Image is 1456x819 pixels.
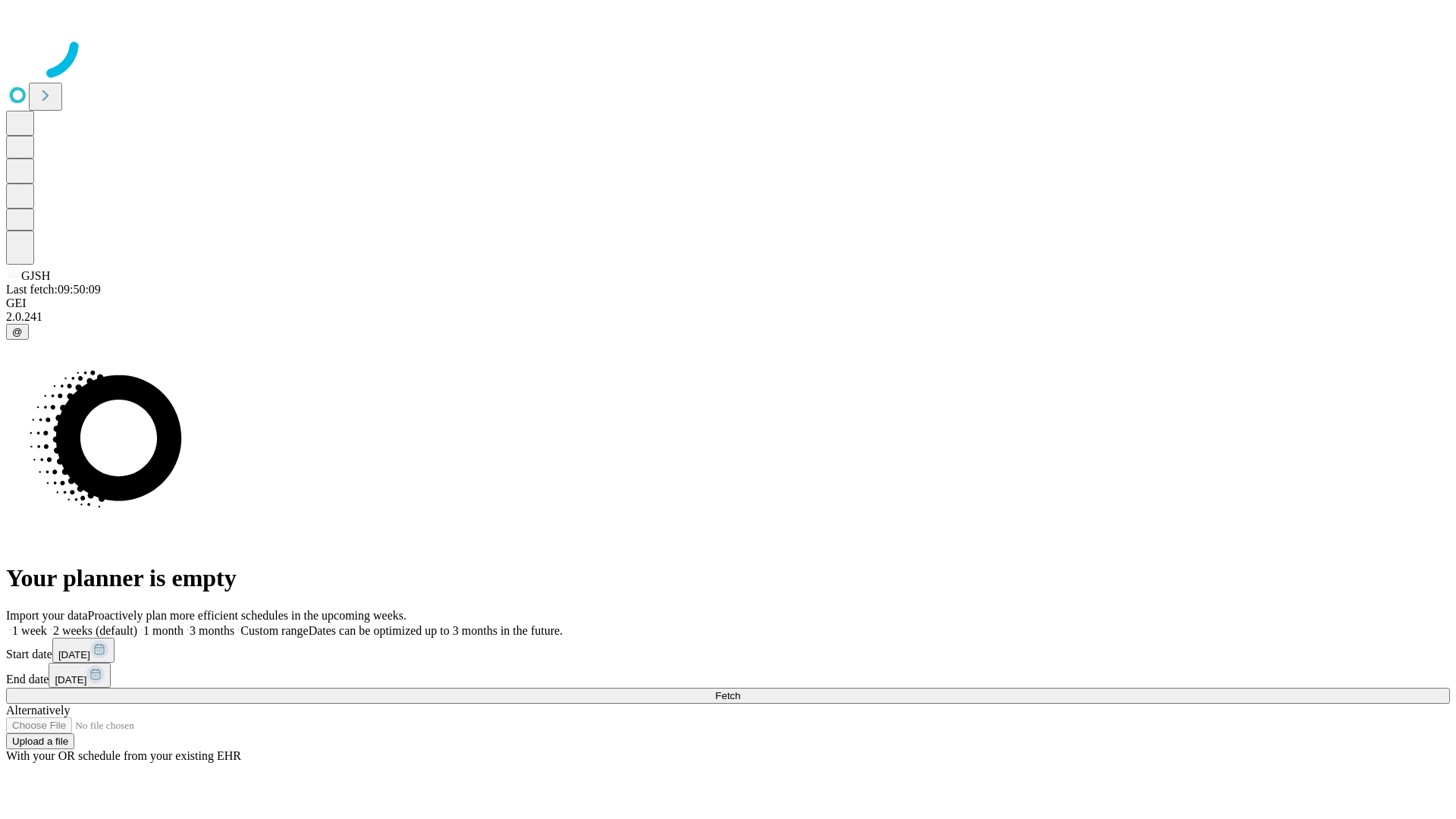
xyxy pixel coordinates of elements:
[52,638,115,663] button: [DATE]
[143,624,184,637] span: 1 month
[6,297,1450,310] div: GEI
[6,688,1450,704] button: Fetch
[12,624,47,637] span: 1 week
[309,624,563,637] span: Dates can be optimized up to 3 months in the future.
[6,564,1450,592] h1: Your planner is empty
[6,283,101,296] span: Last fetch: 09:50:09
[12,326,23,337] span: @
[49,663,111,688] button: [DATE]
[190,624,234,637] span: 3 months
[6,663,1450,688] div: End date
[6,609,88,622] span: Import your data
[53,624,137,637] span: 2 weeks (default)
[6,310,1450,324] div: 2.0.241
[6,324,29,340] button: @
[21,269,50,282] span: GJSH
[58,649,90,661] span: [DATE]
[6,749,241,762] span: With your OR schedule from your existing EHR
[6,704,70,717] span: Alternatively
[240,624,308,637] span: Custom range
[6,733,74,749] button: Upload a file
[55,674,86,686] span: [DATE]
[715,690,740,701] span: Fetch
[6,638,1450,663] div: Start date
[88,609,406,622] span: Proactively plan more efficient schedules in the upcoming weeks.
